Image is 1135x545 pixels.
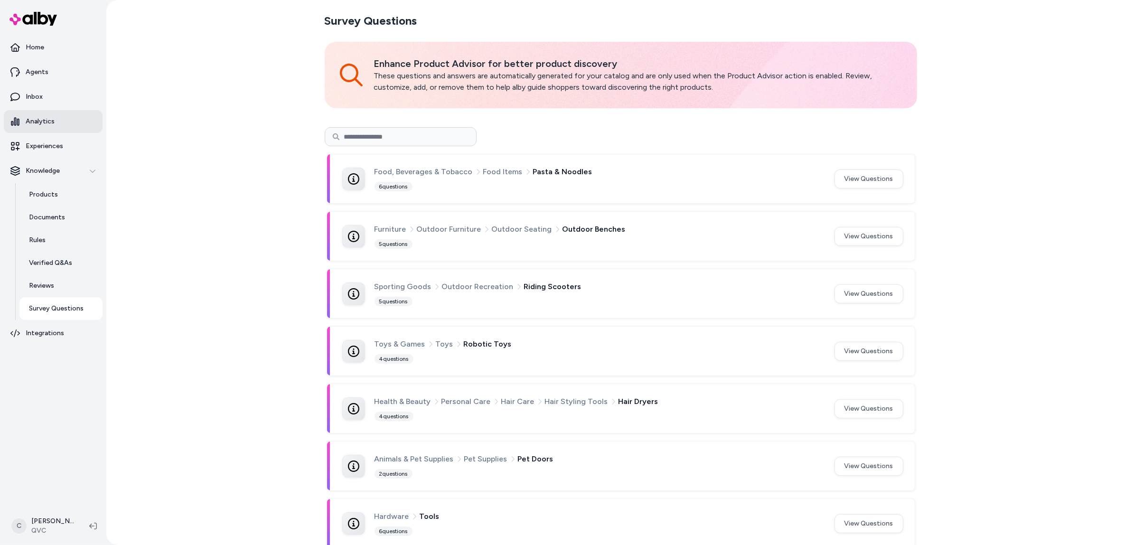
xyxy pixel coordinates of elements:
a: Experiences [4,135,103,158]
a: Documents [19,206,103,229]
span: Pet Doors [518,453,553,465]
a: Verified Q&As [19,252,103,274]
span: Sporting Goods [375,281,431,293]
span: Outdoor Seating [492,223,552,235]
p: Inbox [26,92,43,102]
p: Reviews [29,281,54,291]
span: Hair Styling Tools [545,395,608,408]
span: Pet Supplies [464,453,507,465]
span: Toys [436,338,453,350]
button: View Questions [835,399,903,418]
p: Home [26,43,44,52]
a: Products [19,183,103,206]
button: C[PERSON_NAME]QVC [6,511,82,541]
a: Analytics [4,110,103,133]
p: Products [29,190,58,199]
button: View Questions [835,227,903,246]
span: Health & Beauty [375,395,431,408]
p: Knowledge [26,166,60,176]
button: View Questions [835,169,903,188]
span: Food, Beverages & Tobacco [375,166,473,178]
h2: Survey Questions [325,13,417,28]
span: Toys & Games [375,338,425,350]
p: Experiences [26,141,63,151]
a: Integrations [4,322,103,345]
p: Analytics [26,117,55,126]
p: Verified Q&As [29,258,72,268]
span: Hair Dryers [619,395,658,408]
span: Riding Scooters [524,281,582,293]
p: Integrations [26,329,64,338]
span: QVC [31,526,74,536]
p: [PERSON_NAME] [31,517,74,526]
p: Rules [29,235,46,245]
span: Furniture [375,223,406,235]
button: View Questions [835,342,903,361]
p: These questions and answers are automatically generated for your catalog and are only used when t... [374,70,902,93]
a: Home [4,36,103,59]
div: 6 questions [375,182,413,191]
span: C [11,518,27,534]
span: Animals & Pet Supplies [375,453,454,465]
div: 5 questions [375,297,413,306]
span: Outdoor Furniture [417,223,481,235]
div: 5 questions [375,239,413,249]
a: Survey Questions [19,297,103,320]
button: Knowledge [4,160,103,182]
div: 4 questions [375,412,413,421]
button: View Questions [835,457,903,476]
span: Pasta & Noodles [533,166,592,178]
span: Tools [420,510,440,523]
div: 4 questions [375,354,413,364]
span: Hair Care [501,395,535,408]
span: Hardware [375,510,409,523]
span: Food Items [483,166,523,178]
span: Personal Care [441,395,491,408]
p: Documents [29,213,65,222]
img: alby Logo [9,12,57,26]
a: Rules [19,229,103,252]
p: Survey Questions [29,304,84,313]
p: Enhance Product Advisor for better product discovery [374,57,902,70]
a: Agents [4,61,103,84]
a: Inbox [4,85,103,108]
div: 6 questions [375,526,413,536]
button: View Questions [835,284,903,303]
p: Agents [26,67,48,77]
button: View Questions [835,514,903,533]
span: Robotic Toys [464,338,512,350]
a: Reviews [19,274,103,297]
span: Outdoor Recreation [442,281,514,293]
span: Outdoor Benches [563,223,626,235]
div: 2 questions [375,469,413,479]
